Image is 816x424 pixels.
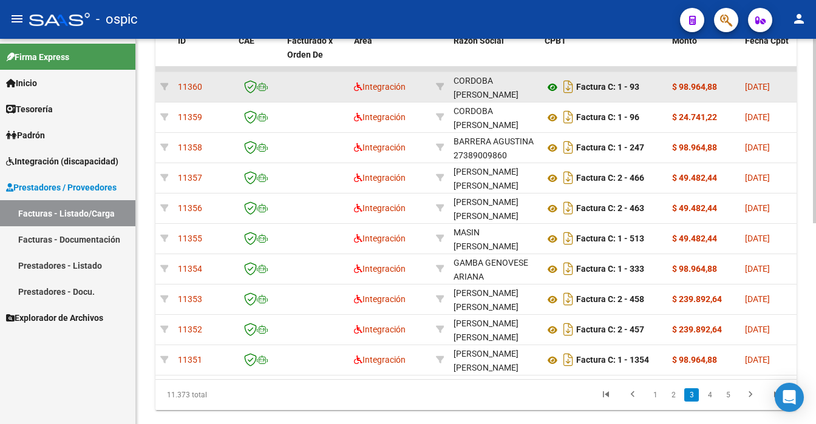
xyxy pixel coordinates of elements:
[354,264,406,274] span: Integración
[454,317,535,345] div: [PERSON_NAME] [PERSON_NAME]
[672,112,717,122] strong: $ 24.741,22
[282,28,349,81] datatable-header-cell: Facturado x Orden De
[454,317,535,342] div: 20163447135
[178,264,202,274] span: 11354
[672,203,717,213] strong: $ 49.482,44
[6,76,37,90] span: Inicio
[545,36,566,45] span: CPBT
[672,325,722,334] strong: $ 239.892,64
[178,36,186,45] span: ID
[576,264,644,274] strong: Factura C: 1 - 333
[354,36,372,45] span: Area
[155,380,282,410] div: 11.373 total
[576,82,639,92] strong: Factura C: 1 - 93
[178,112,202,122] span: 11359
[454,165,535,193] div: [PERSON_NAME] [PERSON_NAME]
[454,104,535,132] div: CORDOBA [PERSON_NAME]
[646,385,664,405] li: page 1
[745,173,770,183] span: [DATE]
[454,74,535,99] div: 27424807546
[173,28,234,81] datatable-header-cell: ID
[560,320,576,339] i: Descargar documento
[666,388,681,402] a: 2
[354,82,406,92] span: Integración
[354,143,406,152] span: Integración
[454,74,535,102] div: CORDOBA [PERSON_NAME]
[766,388,789,402] a: go to last page
[454,135,535,160] div: 27389009860
[454,226,535,254] div: MASIN [PERSON_NAME]
[178,82,202,92] span: 11360
[719,385,737,405] li: page 5
[454,165,535,190] div: 20267207616
[234,28,282,81] datatable-header-cell: CAE
[745,355,770,365] span: [DATE]
[354,294,406,304] span: Integración
[454,195,535,221] div: 20267207616
[239,36,254,45] span: CAE
[648,388,662,402] a: 1
[576,143,644,153] strong: Factura C: 1 - 247
[576,113,639,123] strong: Factura C: 1 - 96
[576,234,644,244] strong: Factura C: 1 - 513
[10,12,24,26] mat-icon: menu
[454,256,535,281] div: 27407030708
[354,325,406,334] span: Integración
[745,325,770,334] span: [DATE]
[576,204,644,214] strong: Factura C: 2 - 463
[745,203,770,213] span: [DATE]
[745,82,770,92] span: [DATE]
[178,355,202,365] span: 11351
[745,294,770,304] span: [DATE]
[594,388,617,402] a: go to first page
[560,350,576,369] i: Descargar documento
[672,82,717,92] strong: $ 98.964,88
[178,203,202,213] span: 11356
[354,355,406,365] span: Integración
[672,355,717,365] strong: $ 98.964,88
[560,138,576,157] i: Descargar documento
[667,28,740,81] datatable-header-cell: Monto
[672,36,697,45] span: Monto
[560,107,576,127] i: Descargar documento
[576,355,649,365] strong: Factura C: 1 - 1354
[560,259,576,278] i: Descargar documento
[178,143,202,152] span: 11358
[745,143,770,152] span: [DATE]
[560,289,576,309] i: Descargar documento
[745,112,770,122] span: [DATE]
[454,135,534,149] div: BARRERA AGUSTINA
[739,388,762,402] a: go to next page
[672,294,722,304] strong: $ 239.892,64
[6,311,103,325] span: Explorador de Archivos
[560,198,576,218] i: Descargar documento
[454,226,535,251] div: 27388164226
[560,77,576,96] i: Descargar documento
[6,155,118,168] span: Integración (discapacidad)
[672,234,717,243] strong: $ 49.482,44
[775,383,804,412] div: Open Intercom Messenger
[721,388,735,402] a: 5
[740,28,795,81] datatable-header-cell: Fecha Cpbt
[672,143,717,152] strong: $ 98.964,88
[454,347,535,375] div: [PERSON_NAME] [PERSON_NAME]
[354,234,406,243] span: Integración
[745,36,789,45] span: Fecha Cpbt
[454,286,535,312] div: 20163447135
[454,104,535,130] div: 27424807546
[178,173,202,183] span: 11357
[6,50,69,64] span: Firma Express
[672,264,717,274] strong: $ 98.964,88
[454,286,535,314] div: [PERSON_NAME] [PERSON_NAME]
[702,388,717,402] a: 4
[178,294,202,304] span: 11353
[792,12,806,26] mat-icon: person
[354,203,406,213] span: Integración
[682,385,701,405] li: page 3
[454,347,535,372] div: 27391236645
[672,173,717,183] strong: $ 49.482,44
[560,229,576,248] i: Descargar documento
[664,385,682,405] li: page 2
[576,173,644,183] strong: Factura C: 2 - 466
[178,234,202,243] span: 11355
